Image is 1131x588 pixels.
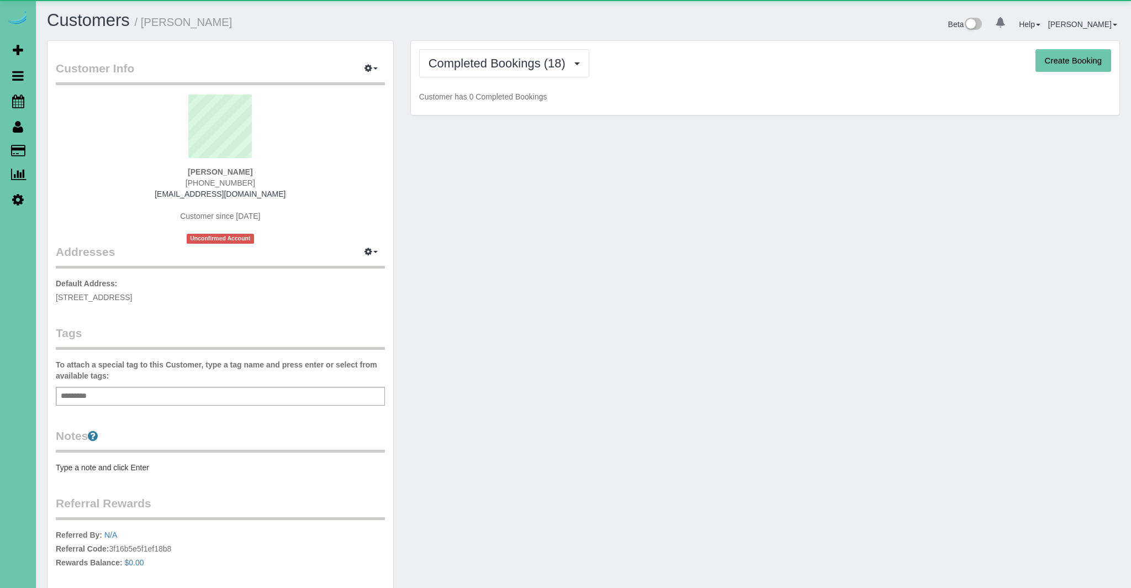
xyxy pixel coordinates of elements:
pre: Type a note and click Enter [56,462,385,473]
span: [PHONE_NUMBER] [186,179,255,187]
button: Create Booking [1035,49,1111,72]
a: [PERSON_NAME] [1048,20,1117,29]
span: Unconfirmed Account [187,234,254,243]
label: Default Address: [56,278,118,289]
legend: Customer Info [56,60,385,85]
img: New interface [964,18,982,32]
img: Automaid Logo [7,11,29,27]
a: Customers [47,11,130,30]
label: To attach a special tag to this Customer, type a tag name and press enter or select from availabl... [56,359,385,381]
button: Completed Bookings (18) [419,49,589,77]
legend: Tags [56,325,385,350]
a: Help [1019,20,1040,29]
a: N/A [104,531,117,539]
label: Referred By: [56,529,102,540]
span: Customer since [DATE] [180,212,260,221]
label: Referral Code: [56,543,109,554]
span: [STREET_ADDRESS] [56,293,132,302]
legend: Referral Rewards [56,495,385,520]
p: 3f16b5e5f1ef18b8 [56,529,385,571]
p: Customer has 0 Completed Bookings [419,91,1111,102]
label: Rewards Balance: [56,557,123,568]
a: [EMAIL_ADDRESS][DOMAIN_NAME] [155,190,286,198]
strong: [PERSON_NAME] [188,167,252,176]
a: Beta [948,20,982,29]
small: / [PERSON_NAME] [135,16,232,28]
a: $0.00 [125,558,144,567]
legend: Notes [56,428,385,453]
span: Completed Bookings (18) [429,56,571,70]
